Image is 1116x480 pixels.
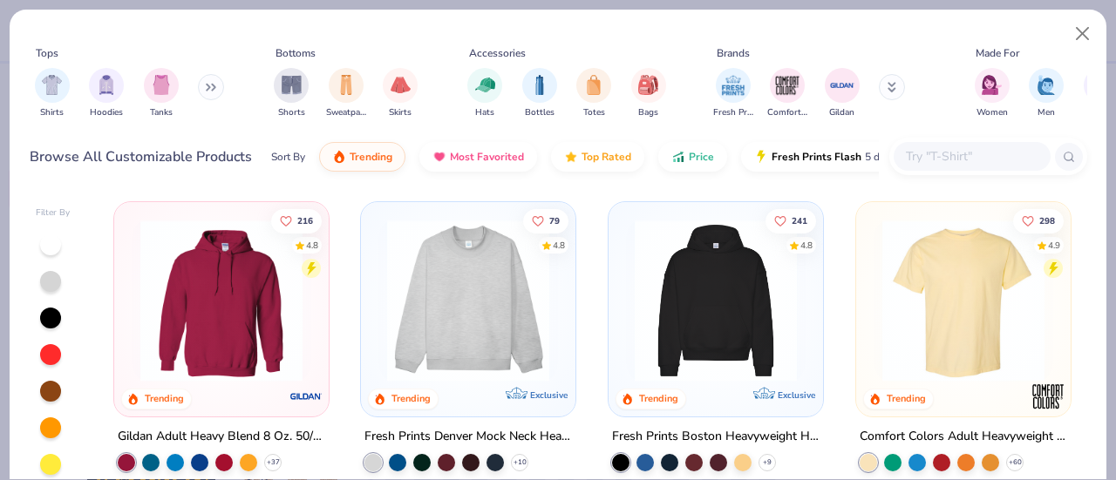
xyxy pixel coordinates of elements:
span: Gildan [829,106,854,119]
span: Exclusive [530,389,568,401]
span: Shirts [40,106,64,119]
img: 91acfc32-fd48-4d6b-bdad-a4c1a30ac3fc [626,220,806,382]
span: Tanks [150,106,173,119]
span: + 37 [266,457,279,468]
div: Fresh Prints Denver Mock Neck Heavyweight Sweatshirt [364,426,572,448]
img: Sweatpants Image [337,75,356,95]
span: + 9 [763,457,772,468]
button: Price [658,142,727,172]
span: Trending [350,150,392,164]
span: Bags [638,106,658,119]
img: Gildan Image [829,72,855,98]
div: filter for Bottles [522,68,557,119]
div: 4.8 [554,239,566,252]
div: filter for Women [975,68,1010,119]
img: flash.gif [754,150,768,164]
button: filter button [467,68,502,119]
div: filter for Skirts [383,68,418,119]
button: Close [1066,17,1099,51]
div: Gildan Adult Heavy Blend 8 Oz. 50/50 Hooded Sweatshirt [118,426,325,448]
span: Sweatpants [326,106,366,119]
div: filter for Shorts [274,68,309,119]
span: Fresh Prints [713,106,753,119]
span: + 10 [514,457,527,468]
img: a164e800-7022-4571-a324-30c76f641635 [310,220,490,382]
span: 241 [792,216,807,225]
img: Tanks Image [152,75,171,95]
div: Tops [36,45,58,61]
div: Accessories [469,45,526,61]
button: filter button [522,68,557,119]
button: filter button [825,68,860,119]
div: Sort By [271,149,305,165]
div: filter for Bags [631,68,666,119]
button: Like [271,208,322,233]
div: Comfort Colors Adult Heavyweight T-Shirt [860,426,1067,448]
button: filter button [89,68,124,119]
div: Bottoms [276,45,316,61]
img: Fresh Prints Image [720,72,746,98]
div: Fresh Prints Boston Heavyweight Hoodie [612,426,820,448]
img: 029b8af0-80e6-406f-9fdc-fdf898547912 [874,220,1053,382]
div: filter for Men [1029,68,1064,119]
div: filter for Gildan [825,68,860,119]
button: filter button [274,68,309,119]
div: Browse All Customizable Products [30,146,252,167]
button: filter button [713,68,753,119]
span: Skirts [389,106,412,119]
span: 79 [550,216,561,225]
div: filter for Hats [467,68,502,119]
img: most_fav.gif [432,150,446,164]
span: + 60 [1008,457,1021,468]
button: filter button [383,68,418,119]
div: Made For [976,45,1019,61]
button: filter button [326,68,366,119]
div: Brands [717,45,750,61]
img: Skirts Image [391,75,411,95]
span: Fresh Prints Flash [772,150,861,164]
span: Hats [475,106,494,119]
span: 5 day delivery [865,147,929,167]
img: Shirts Image [42,75,62,95]
button: filter button [975,68,1010,119]
img: f5d85501-0dbb-4ee4-b115-c08fa3845d83 [378,220,558,382]
div: filter for Sweatpants [326,68,366,119]
button: Top Rated [551,142,644,172]
img: Hoodies Image [97,75,116,95]
button: filter button [576,68,611,119]
img: Women Image [982,75,1002,95]
button: Like [766,208,816,233]
button: Fresh Prints Flash5 day delivery [741,142,942,172]
div: 4.9 [1048,239,1060,252]
button: Like [1013,208,1064,233]
img: Totes Image [584,75,603,95]
img: 01756b78-01f6-4cc6-8d8a-3c30c1a0c8ac [132,220,311,382]
button: Trending [319,142,405,172]
span: Men [1038,106,1055,119]
span: Hoodies [90,106,123,119]
img: Hats Image [475,75,495,95]
img: Gildan logo [288,379,323,414]
span: Women [976,106,1008,119]
div: filter for Hoodies [89,68,124,119]
button: filter button [35,68,70,119]
button: filter button [767,68,807,119]
div: filter for Fresh Prints [713,68,753,119]
img: Bags Image [638,75,657,95]
span: 216 [297,216,313,225]
img: Comfort Colors Image [774,72,800,98]
img: Shorts Image [282,75,302,95]
img: Comfort Colors logo [1031,379,1065,414]
div: 4.8 [800,239,813,252]
div: filter for Tanks [144,68,179,119]
img: Men Image [1037,75,1056,95]
img: trending.gif [332,150,346,164]
span: Comfort Colors [767,106,807,119]
span: Most Favorited [450,150,524,164]
img: TopRated.gif [564,150,578,164]
span: Totes [583,106,605,119]
div: filter for Shirts [35,68,70,119]
button: filter button [1029,68,1064,119]
div: filter for Comfort Colors [767,68,807,119]
span: 298 [1039,216,1055,225]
